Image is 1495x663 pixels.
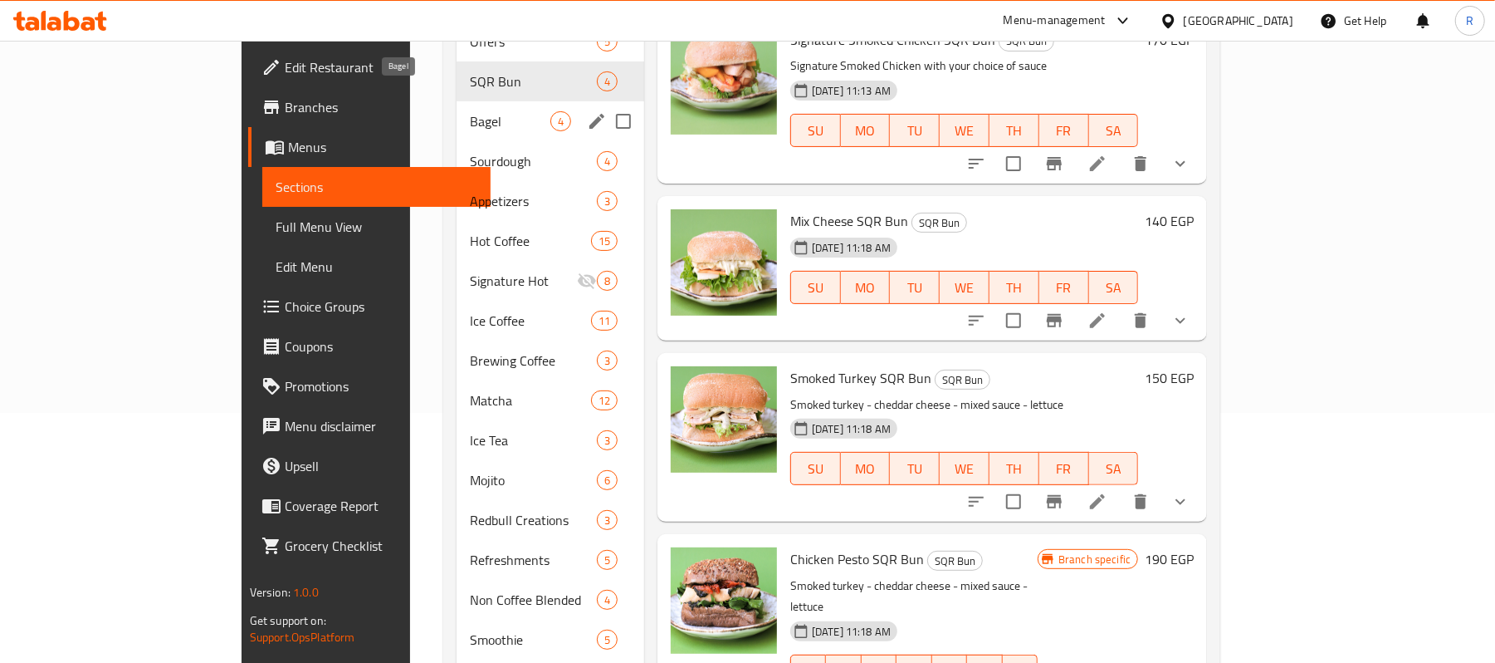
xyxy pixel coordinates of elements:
div: Bagel4edit [457,101,644,141]
a: Coupons [248,327,491,366]
div: SQR Bun4 [457,61,644,101]
button: MO [841,114,891,147]
span: Full Menu View [276,217,478,237]
div: items [597,550,618,570]
div: items [597,430,618,450]
span: TU [897,457,933,481]
img: Mix Cheese SQR Bun [671,209,777,316]
img: Smoked Turkey SQR Bun [671,366,777,473]
div: Smoothie [470,630,597,650]
span: Menus [288,137,478,157]
span: MO [848,276,884,300]
button: sort-choices [956,482,996,522]
div: items [591,311,618,331]
span: Edit Restaurant [285,57,478,77]
a: Support.OpsPlatform [250,626,355,648]
a: Edit menu item [1087,492,1107,512]
span: Choice Groups [285,297,478,317]
button: edit [584,109,609,134]
div: Matcha12 [457,381,644,420]
div: Non Coffee Blended [470,590,597,610]
span: Redbull Creations [470,510,597,530]
div: Appetizers3 [457,181,644,221]
a: Menus [248,127,491,167]
div: Mojito6 [457,460,644,500]
span: Matcha [470,390,591,410]
span: Signature Hot [470,271,577,291]
span: 4 [598,154,617,169]
button: TH [989,114,1039,147]
button: sort-choices [956,301,996,341]
h6: 150 EGP [1145,366,1194,390]
span: 8 [598,273,617,289]
div: Hot Coffee15 [457,221,644,261]
button: TH [989,271,1039,304]
img: Signature Smoked Chicken SQR Bun [671,28,777,135]
div: SQR Bun [935,370,990,390]
a: Sections [262,167,491,207]
span: Sourdough [470,151,597,171]
div: items [550,111,571,131]
button: FR [1039,452,1089,485]
span: [DATE] 11:18 AM [805,421,897,437]
h6: 170 EGP [1145,28,1194,52]
div: items [597,351,618,371]
img: Chicken Pesto SQR Bun [671,548,777,654]
button: Branch-specific-item [1034,301,1074,341]
button: delete [1121,482,1160,522]
div: items [597,71,618,91]
span: SQR Bun [470,71,597,91]
span: Edit Menu [276,257,478,277]
button: show more [1160,301,1200,341]
div: SQR Bun [927,551,983,571]
span: TH [996,119,1033,143]
button: WE [940,452,989,485]
div: Refreshments5 [457,540,644,580]
span: 5 [598,632,617,648]
button: SA [1089,452,1139,485]
span: FR [1046,276,1082,300]
span: WE [946,457,983,481]
button: SU [790,271,841,304]
span: 5 [598,552,617,568]
p: Smoked turkey - cheddar cheese - mixed sauce - lettuce [790,395,1138,415]
button: SU [790,452,841,485]
span: SA [1096,276,1132,300]
span: SQR Bun [936,371,989,390]
div: SQR Bun [911,213,967,233]
span: MO [848,119,884,143]
div: Redbull Creations3 [457,500,644,540]
span: SA [1096,457,1132,481]
a: Coverage Report [248,486,491,526]
svg: Show Choices [1170,492,1190,512]
span: 3 [598,513,617,528]
a: Menu disclaimer [248,406,491,446]
button: show more [1160,482,1200,522]
div: Brewing Coffee [470,351,597,371]
span: Ice Coffee [470,311,591,331]
div: Brewing Coffee3 [457,341,644,381]
span: Grocery Checklist [285,536,478,556]
span: 12 [592,393,617,409]
a: Promotions [248,366,491,406]
span: FR [1046,457,1082,481]
div: items [597,590,618,610]
span: Coverage Report [285,496,478,516]
div: Ice Coffee11 [457,301,644,341]
button: TU [890,114,940,147]
span: Get support on: [250,610,326,631]
p: Signature Smoked Chicken with your choice of sauce [790,56,1138,76]
span: Hot Coffee [470,231,591,251]
span: [DATE] 11:13 AM [805,83,897,99]
a: Edit menu item [1087,311,1107,331]
div: Refreshments [470,550,597,570]
h6: 140 EGP [1145,209,1194,233]
span: 4 [551,114,570,130]
span: TH [996,276,1033,300]
div: items [597,151,618,171]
